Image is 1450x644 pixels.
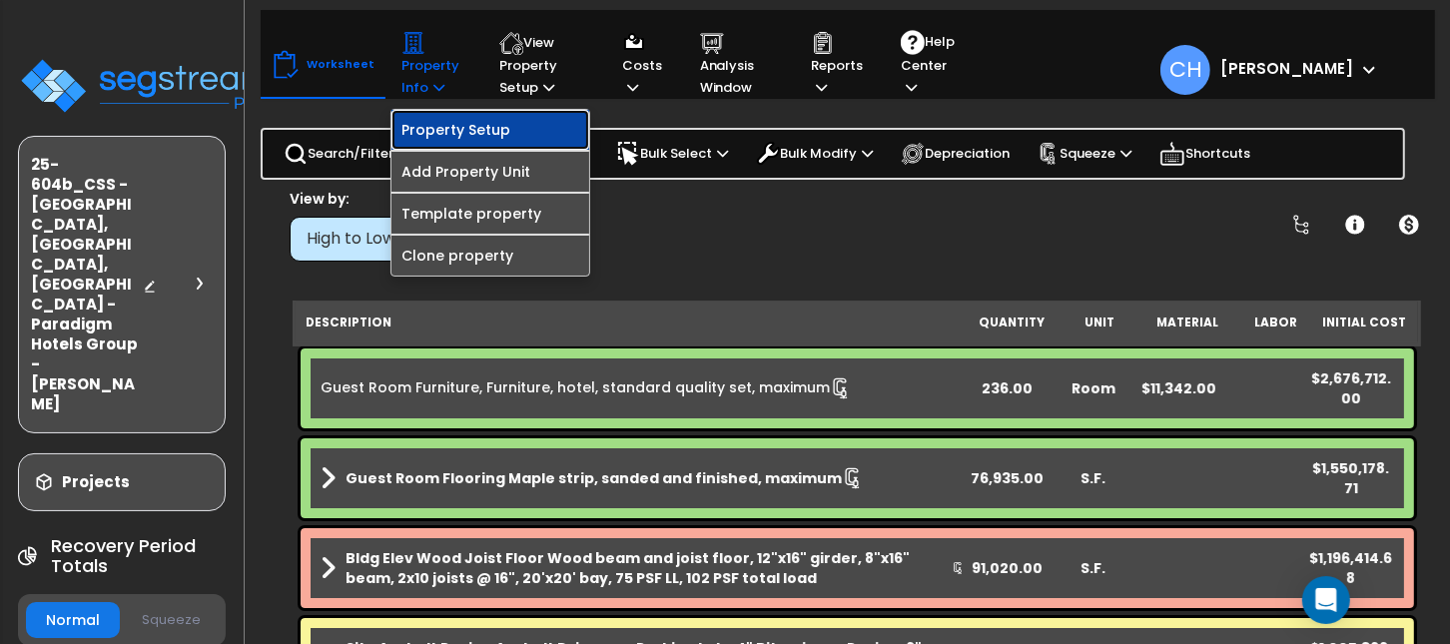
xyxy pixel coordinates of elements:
[62,472,130,492] h3: Projects
[51,536,227,576] h4: Recovery Period Totals
[1051,558,1136,578] div: S.F.
[125,603,219,638] button: Squeeze
[290,189,589,209] div: View by:
[965,468,1051,488] div: 76,935.00
[901,30,956,99] p: Help Center
[1160,45,1210,95] span: CH
[284,142,393,166] p: Search/Filter
[26,602,120,638] button: Normal
[1302,576,1350,624] div: Open Intercom Messenger
[391,110,589,150] a: Property Setup
[321,548,965,588] a: Assembly Title
[321,464,965,492] a: Assembly Title
[31,155,143,414] h3: 25-604b_CSS - [GEOGRAPHIC_DATA], [GEOGRAPHIC_DATA], [GEOGRAPHIC_DATA] - Paradigm Hotels Group - [...
[306,315,391,330] small: Description
[1220,58,1353,79] b: [PERSON_NAME]
[616,142,728,166] p: Bulk Select
[1307,548,1393,588] div: $1,196,414.68
[499,31,584,99] p: View Property Setup
[756,142,873,166] p: Bulk Modify
[391,194,589,234] a: Template property
[1148,130,1261,178] div: Shortcuts
[1156,315,1218,330] small: Material
[391,152,589,192] a: Add Property Unit
[307,55,374,74] p: Worksheet
[1136,378,1222,398] div: $11,342.00
[979,315,1045,330] small: Quantity
[346,468,842,488] b: Guest Room Flooring Maple strip, sanded and finished, maximum
[700,31,774,99] p: Analysis Window
[1051,468,1136,488] div: S.F.
[1038,143,1131,165] p: Squeeze
[811,31,863,99] p: Reports
[1307,368,1393,408] div: $2,676,712.00
[321,377,852,399] a: Individual Item
[346,548,952,588] b: Bldg Elev Wood Joist Floor Wood beam and joist floor, 12"x16" girder, 8"x16" beam, 2x10 joists @ ...
[965,378,1051,398] div: 236.00
[1307,458,1393,498] div: $1,550,178.71
[18,56,278,116] img: logo_pro_r.png
[1254,315,1297,330] small: Labor
[401,31,461,99] p: Property Info
[1085,315,1114,330] small: Unit
[1322,315,1406,330] small: Initial Cost
[622,31,662,99] p: Costs
[1159,140,1250,168] p: Shortcuts
[901,142,1010,166] p: Depreciation
[965,558,1051,578] div: 91,020.00
[391,236,589,276] a: Clone property
[1051,378,1136,398] div: Room
[307,228,553,251] div: High to Low (Total Cost)
[890,132,1021,176] div: Depreciation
